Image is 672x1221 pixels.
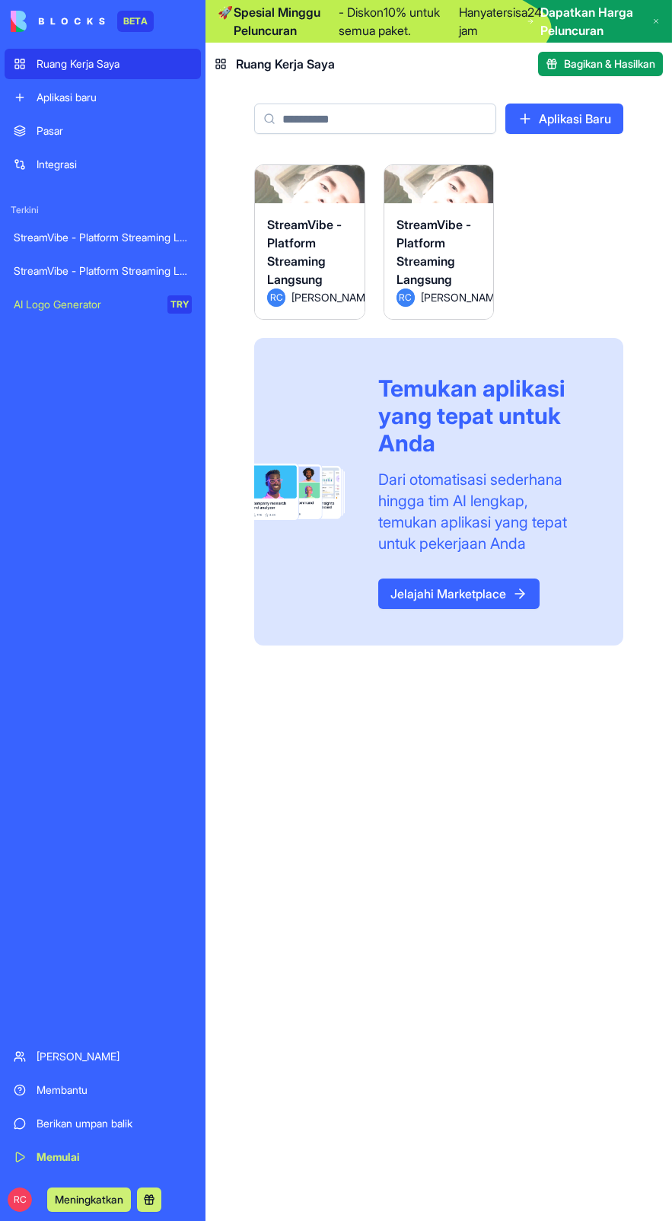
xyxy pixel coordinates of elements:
[5,1041,201,1072] a: [PERSON_NAME]
[378,579,540,609] a: Jelajahi Marketplace
[37,1050,119,1063] font: [PERSON_NAME]
[564,57,655,70] font: Bagikan & Hasilkan
[218,5,233,20] font: 🚀
[37,1117,132,1130] font: Berikan umpan balik
[5,256,201,286] a: StreamVibe - Platform Streaming Langsung
[339,5,440,38] font: % untuk semua paket.
[397,217,471,287] font: StreamVibe - Platform Streaming Langsung
[5,116,201,146] a: Pasar
[55,1193,123,1206] font: Meningkatkan
[14,231,221,244] font: StreamVibe - Platform Streaming Langsung
[14,297,157,312] div: AI Logo Generator
[5,49,201,79] a: Ruang Kerja Saya
[236,56,335,72] font: Ruang Kerja Saya
[47,1188,131,1212] button: Meningkatkan
[37,57,119,70] font: Ruang Kerja Saya
[14,1194,27,1205] font: RC
[5,289,201,320] a: AI Logo GeneratorTRY
[5,222,201,253] a: StreamVibe - Platform Streaming Langsung
[5,1075,201,1105] a: Membantu
[254,464,354,519] img: Frame_181_egmpey.png
[37,124,63,137] font: Pasar
[399,292,412,303] font: RC
[37,158,77,171] font: Integrasi
[37,1083,88,1096] font: Membantu
[384,164,495,320] a: StreamVibe - Platform Streaming LangsungRC[PERSON_NAME]
[5,82,201,113] a: Aplikasi baru
[14,264,221,277] font: StreamVibe - Platform Streaming Langsung
[505,104,623,134] a: Aplikasi Baru
[5,1108,201,1139] a: Berikan umpan balik
[37,1150,80,1163] font: Memulai
[123,15,148,27] font: BETA
[384,5,396,20] font: 10
[378,470,567,553] font: Dari otomatisasi sederhana hingga tim AI lengkap, temukan aplikasi yang tepat untuk pekerjaan Anda
[267,217,342,287] font: StreamVibe - Platform Streaming Langsung
[47,1191,131,1207] a: Meningkatkan
[291,291,374,304] font: [PERSON_NAME]
[378,375,565,457] font: Temukan aplikasi yang tepat untuk Anda
[234,5,320,38] font: Spesial Minggu Peluncuran
[492,5,527,20] font: tersisa
[538,52,663,76] button: Bagikan & Hasilkan
[37,91,97,104] font: Aplikasi baru
[5,149,201,180] a: Integrasi
[539,111,611,126] font: Aplikasi Baru
[421,291,504,304] font: [PERSON_NAME]
[254,164,365,320] a: StreamVibe - Platform Streaming LangsungRC[PERSON_NAME]
[459,5,492,20] font: Hanya
[167,295,192,314] div: TRY
[270,292,283,303] font: RC
[339,5,384,20] font: - Diskon
[11,11,154,32] a: BETA
[390,586,506,601] font: Jelajahi Marketplace
[11,204,39,215] font: Terkini
[5,1142,201,1172] a: Memulai
[11,11,105,32] img: logo
[540,5,633,38] font: Dapatkan Harga Peluncuran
